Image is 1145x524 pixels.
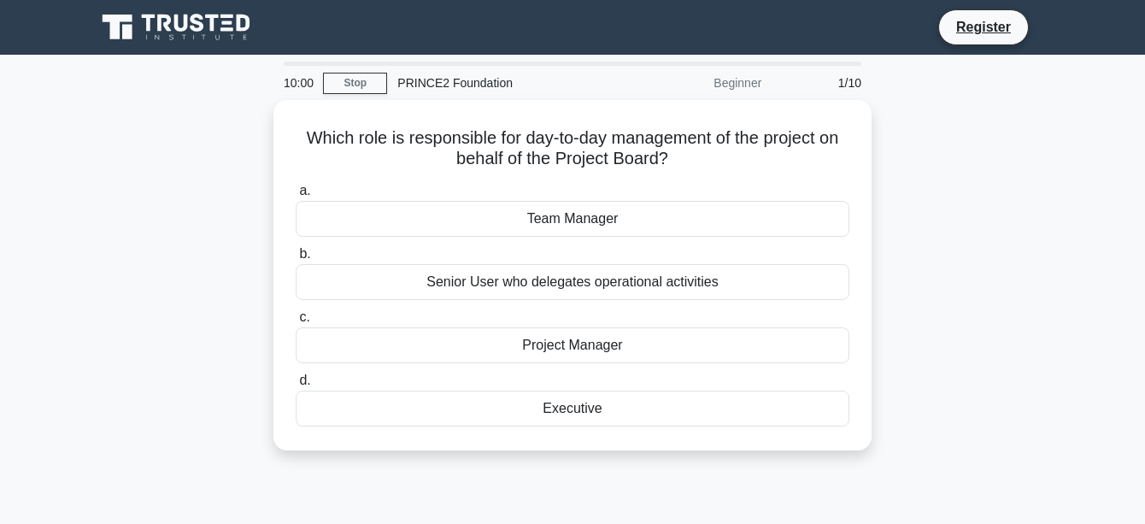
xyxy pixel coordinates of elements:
span: a. [299,183,310,197]
div: 10:00 [273,66,323,100]
div: Executive [296,391,849,427]
a: Stop [323,73,387,94]
span: d. [299,373,310,387]
h5: Which role is responsible for day-to-day management of the project on behalf of the Project Board? [294,127,851,170]
div: 1/10 [772,66,872,100]
div: Senior User who delegates operational activities [296,264,849,300]
span: b. [299,246,310,261]
a: Register [946,16,1021,38]
div: Beginner [622,66,772,100]
span: c. [299,309,309,324]
div: PRINCE2 Foundation [387,66,622,100]
div: Project Manager [296,327,849,363]
div: Team Manager [296,201,849,237]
